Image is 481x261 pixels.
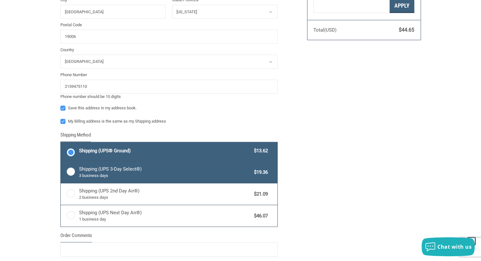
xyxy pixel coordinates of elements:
label: My Billing address is the same as my Shipping address [60,119,278,124]
span: Total (USD) [313,27,336,33]
span: 3 business days [79,173,251,179]
span: Shipping (UPS® Ground) [79,147,251,155]
div: Phone number should be 10 digits [60,94,278,100]
span: Shipping (UPS Next Day Air®) [79,209,251,222]
label: Country [60,47,278,53]
span: Shipping (UPS 2nd Day Air®) [79,187,251,201]
span: $46.07 [251,212,268,220]
span: Shipping (UPS 3-Day Select®) [79,166,251,179]
legend: Order Comments [60,232,92,242]
span: Chat with us [437,243,472,250]
span: $21.09 [251,191,268,198]
span: 1 business day [79,216,251,222]
button: Chat with us [422,237,475,256]
span: $13.62 [251,147,268,155]
span: 2 business days [79,194,251,201]
span: $44.65 [399,27,414,33]
legend: Shipping Method [60,131,91,142]
span: $19.36 [251,169,268,176]
label: Postal Code [60,22,278,28]
label: Save this address in my address book. [60,106,278,111]
label: Phone Number [60,72,278,78]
